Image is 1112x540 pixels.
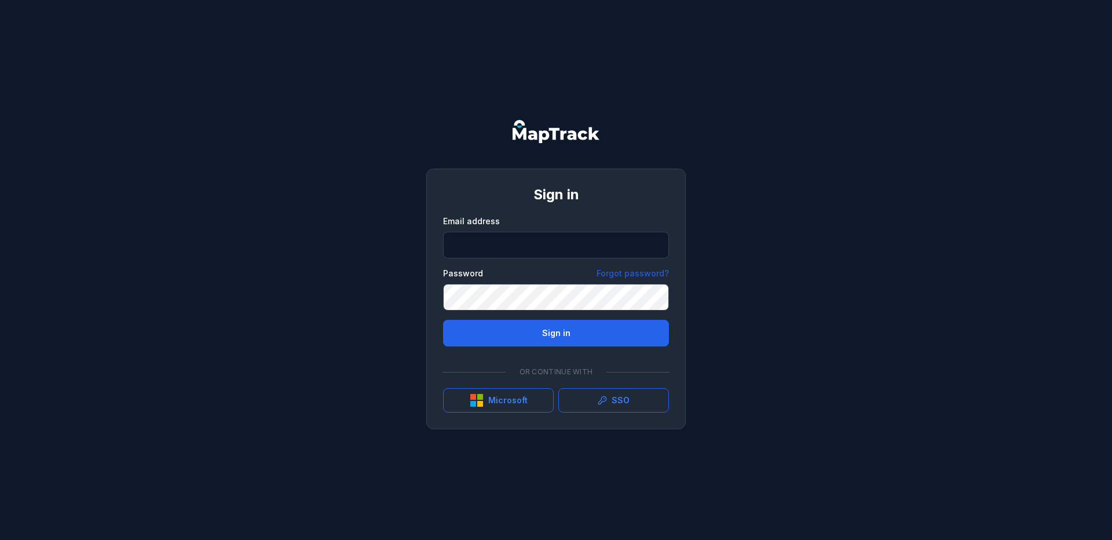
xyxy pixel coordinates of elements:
[558,388,669,413] a: SSO
[443,360,669,384] div: Or continue with
[443,268,483,279] label: Password
[597,268,669,279] a: Forgot password?
[443,320,669,346] button: Sign in
[443,185,669,204] h1: Sign in
[494,120,618,143] nav: Global
[443,216,500,227] label: Email address
[443,388,554,413] button: Microsoft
